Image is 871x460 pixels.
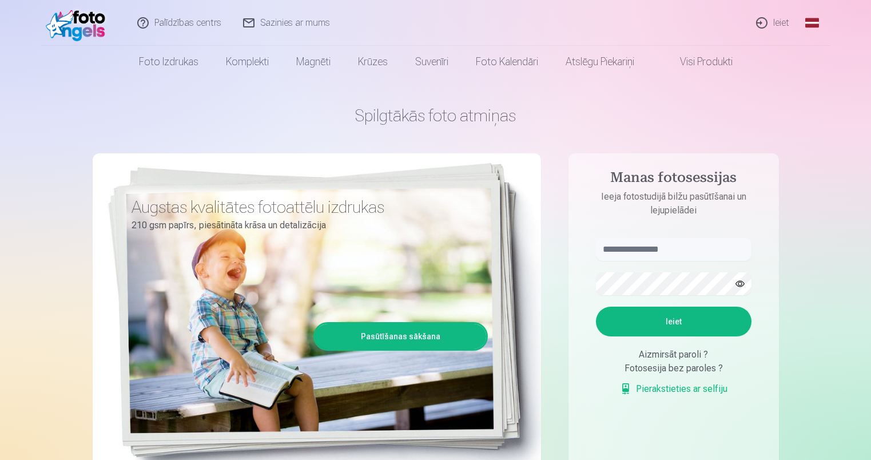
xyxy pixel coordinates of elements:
[212,46,283,78] a: Komplekti
[596,362,751,375] div: Fotosesija bez paroles ?
[46,5,112,41] img: /fa1
[596,348,751,362] div: Aizmirsāt paroli ?
[315,324,486,349] a: Pasūtīšanas sākšana
[344,46,401,78] a: Krūzes
[552,46,648,78] a: Atslēgu piekariņi
[93,105,779,126] h1: Spilgtākās foto atmiņas
[125,46,212,78] a: Foto izdrukas
[462,46,552,78] a: Foto kalendāri
[648,46,746,78] a: Visi produkti
[283,46,344,78] a: Magnēti
[401,46,462,78] a: Suvenīri
[132,197,479,217] h3: Augstas kvalitātes fotoattēlu izdrukas
[584,190,763,217] p: Ieeja fotostudijā bilžu pasūtīšanai un lejupielādei
[596,307,751,336] button: Ieiet
[620,382,727,396] a: Pierakstieties ar selfiju
[584,169,763,190] h4: Manas fotosessijas
[132,217,479,233] p: 210 gsm papīrs, piesātināta krāsa un detalizācija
